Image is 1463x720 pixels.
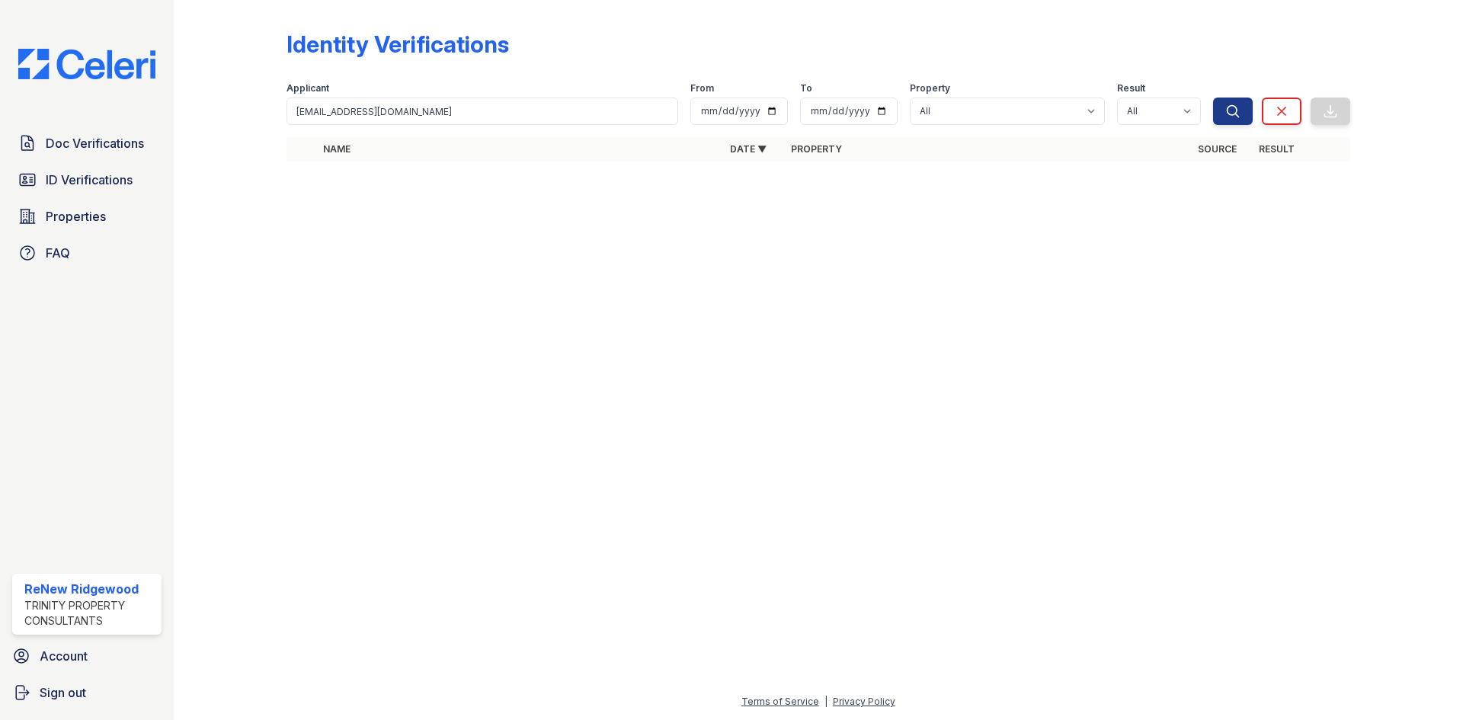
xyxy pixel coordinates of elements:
div: ReNew Ridgewood [24,580,155,598]
span: FAQ [46,244,70,262]
a: Doc Verifications [12,128,162,158]
img: CE_Logo_Blue-a8612792a0a2168367f1c8372b55b34899dd931a85d93a1a3d3e32e68fde9ad4.png [6,49,168,79]
label: Applicant [287,82,329,94]
span: ID Verifications [46,171,133,189]
a: Result [1259,143,1295,155]
div: Identity Verifications [287,30,509,58]
a: Property [791,143,842,155]
span: Sign out [40,683,86,702]
a: Terms of Service [741,696,819,707]
a: Account [6,641,168,671]
div: | [824,696,828,707]
span: Properties [46,207,106,226]
label: From [690,82,714,94]
a: Date ▼ [730,143,767,155]
a: FAQ [12,238,162,268]
span: Account [40,647,88,665]
label: Property [910,82,950,94]
label: Result [1117,82,1145,94]
input: Search by name or phone number [287,98,678,125]
div: Trinity Property Consultants [24,598,155,629]
a: Source [1198,143,1237,155]
a: Privacy Policy [833,696,895,707]
a: Properties [12,201,162,232]
span: Doc Verifications [46,134,144,152]
a: Sign out [6,677,168,708]
a: ID Verifications [12,165,162,195]
label: To [800,82,812,94]
a: Name [323,143,351,155]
